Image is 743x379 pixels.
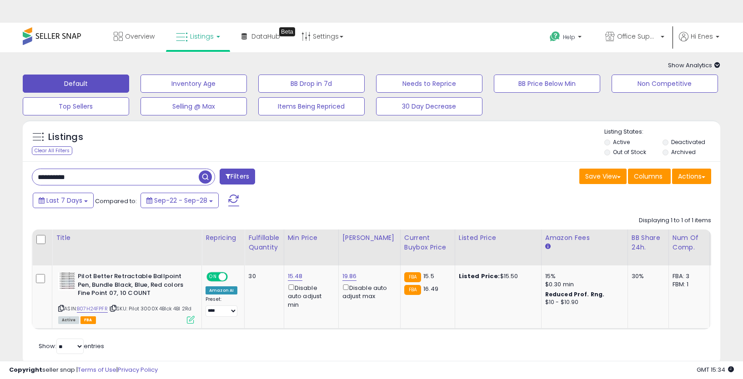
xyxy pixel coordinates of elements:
button: Save View [579,169,627,184]
span: Compared to: [95,197,137,205]
button: Selling @ Max [141,97,247,115]
button: Items Being Repriced [258,97,365,115]
span: 16.49 [423,284,438,293]
div: 30 [248,272,276,280]
div: $10 - $10.90 [545,299,621,306]
label: Out of Stock [613,148,646,156]
small: FBA [404,285,421,295]
b: Reduced Prof. Rng. [545,290,605,298]
span: Overview [125,32,155,41]
div: Title [56,233,198,243]
div: Clear All Filters [32,146,72,155]
small: FBA [404,272,421,282]
a: 19.86 [342,272,357,281]
b: Listed Price: [459,272,500,280]
span: Show Analytics [668,61,720,70]
button: Sep-22 - Sep-28 [141,193,219,208]
button: 30 Day Decrease [376,97,482,115]
img: 517LUx+ezJL._SL40_.jpg [58,272,75,290]
span: All listings currently available for purchase on Amazon [58,316,79,324]
div: Current Buybox Price [404,233,451,252]
div: Preset: [206,296,237,317]
strong: Copyright [9,365,42,374]
a: Hi Enes [679,32,719,52]
div: Min Price [288,233,335,243]
label: Active [613,138,630,146]
button: Non Competitive [612,75,718,93]
a: Listings [169,23,227,50]
small: Amazon Fees. [545,243,551,251]
label: Archived [671,148,696,156]
span: 15.5 [423,272,434,280]
span: Sep-22 - Sep-28 [154,196,207,205]
div: Repricing [206,233,241,243]
span: 2025-10-7 15:34 GMT [697,365,734,374]
div: seller snap | | [9,366,158,374]
span: Office Suppliers [617,32,658,41]
a: Help [542,24,591,52]
span: | SKU: Pilot 3000X 4Blck 4Bl 2Rd [109,305,191,312]
button: Default [23,75,129,93]
h5: Listings [48,131,83,144]
span: Columns [634,172,663,181]
span: Hi Enes [691,32,713,41]
b: Pilot Better Retractable Ballpoint Pen, Bundle Black, Blue, Red colors Fine Point 07, 10 COUNT [78,272,188,300]
button: Actions [672,169,711,184]
button: Needs to Reprice [376,75,482,93]
span: OFF [226,273,241,281]
a: Terms of Use [78,365,116,374]
div: Num of Comp. [673,233,706,252]
div: Listed Price [459,233,537,243]
div: Displaying 1 to 1 of 1 items [639,216,711,225]
span: Show: entries [39,342,104,350]
span: ON [207,273,219,281]
div: FBA: 3 [673,272,703,280]
div: Disable auto adjust min [288,283,331,309]
span: Last 7 Days [46,196,82,205]
button: Filters [220,169,255,185]
button: Last 7 Days [33,193,94,208]
span: FBA [80,316,96,324]
div: ASIN: [58,272,195,323]
div: $0.30 min [545,280,621,289]
button: Top Sellers [23,97,129,115]
span: DataHub [251,32,280,41]
div: FBM: 1 [673,280,703,289]
div: Amazon Fees [545,233,624,243]
div: 15% [545,272,621,280]
a: DataHub [235,23,287,50]
div: Disable auto adjust max [342,283,393,300]
a: B07H24FPFR [77,305,108,313]
a: Settings [295,23,350,50]
div: Tooltip anchor [279,27,295,36]
div: 30% [632,272,662,280]
div: Fulfillable Quantity [248,233,280,252]
a: Privacy Policy [118,365,158,374]
div: Amazon AI [206,286,237,294]
span: Help [563,33,575,41]
label: Deactivated [671,138,705,146]
button: BB Drop in 7d [258,75,365,93]
div: $15.50 [459,272,534,280]
a: Office Suppliers [598,23,671,52]
p: Listing States: [604,128,720,136]
i: Get Help [549,31,561,42]
div: [PERSON_NAME] [342,233,397,243]
button: Columns [628,169,671,184]
button: Inventory Age [141,75,247,93]
a: Overview [107,23,161,50]
span: Listings [190,32,214,41]
div: BB Share 24h. [632,233,665,252]
button: BB Price Below Min [494,75,600,93]
a: 15.48 [288,272,303,281]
